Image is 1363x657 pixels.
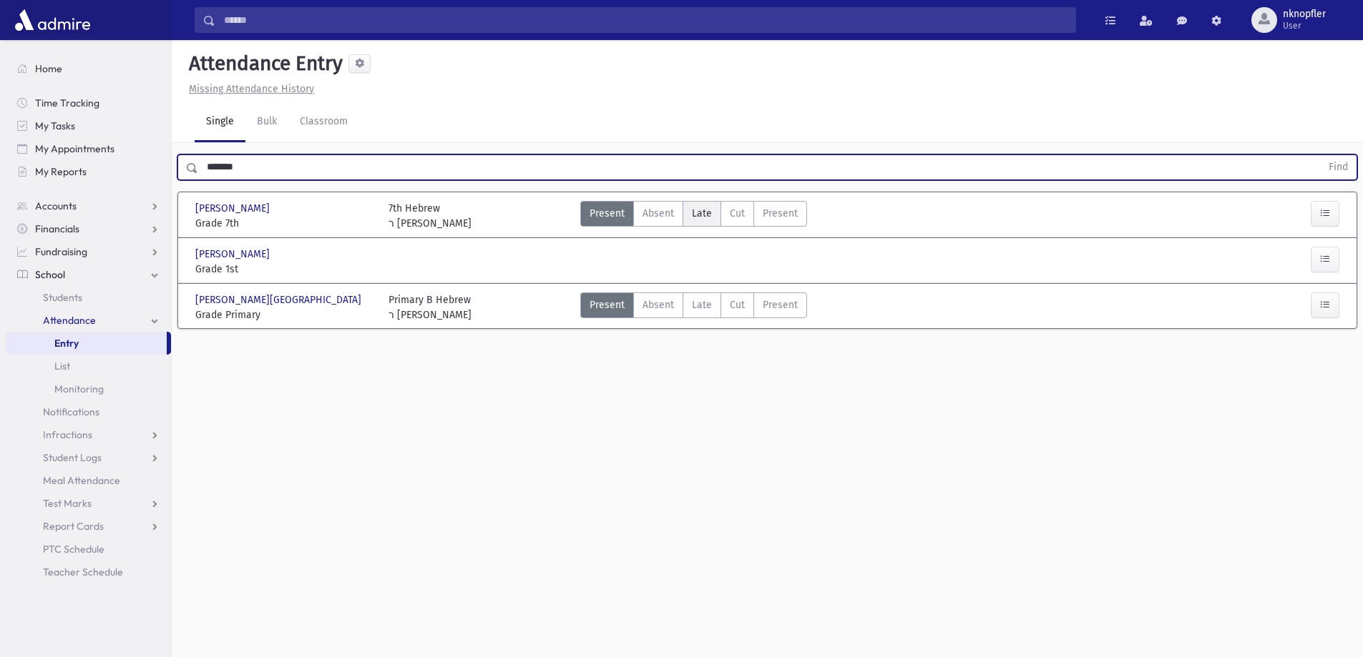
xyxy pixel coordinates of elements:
[1320,155,1357,179] button: Find
[643,297,674,312] span: Absent
[6,217,171,240] a: Financials
[6,538,171,560] a: PTC Schedule
[1283,9,1326,20] span: nknopfler
[11,6,94,34] img: AdmirePro
[35,97,99,109] span: Time Tracking
[6,332,167,355] a: Entry
[6,137,171,160] a: My Appointments
[6,355,171,377] a: List
[643,206,674,221] span: Absent
[183,51,343,76] h5: Attendance Entry
[195,247,273,262] span: [PERSON_NAME]
[6,114,171,137] a: My Tasks
[35,62,62,75] span: Home
[195,216,374,231] span: Grade 7th
[195,292,364,307] span: [PERSON_NAME][GEOGRAPHIC_DATA]
[43,543,104,555] span: PTC Schedule
[763,206,798,221] span: Present
[35,199,77,212] span: Accounts
[183,83,314,95] a: Missing Attendance History
[6,560,171,583] a: Teacher Schedule
[6,160,171,183] a: My Reports
[195,102,245,142] a: Single
[6,446,171,469] a: Student Logs
[590,297,625,312] span: Present
[730,206,745,221] span: Cut
[54,382,104,395] span: Monitoring
[730,297,745,312] span: Cut
[35,142,114,155] span: My Appointments
[43,428,92,441] span: Infractions
[6,194,171,217] a: Accounts
[245,102,288,142] a: Bulk
[43,291,82,304] span: Students
[189,83,314,95] u: Missing Attendance History
[6,263,171,286] a: School
[6,400,171,423] a: Notifications
[6,469,171,492] a: Meal Attendance
[35,245,87,258] span: Fundraising
[389,201,472,231] div: 7th Hebrew ר [PERSON_NAME]
[6,240,171,263] a: Fundraising
[6,309,171,332] a: Attendance
[288,102,359,142] a: Classroom
[43,451,102,464] span: Student Logs
[43,405,99,418] span: Notifications
[6,377,171,400] a: Monitoring
[692,206,712,221] span: Late
[6,515,171,538] a: Report Cards
[35,268,65,281] span: School
[54,360,70,372] span: List
[43,565,123,578] span: Teacher Schedule
[43,520,104,533] span: Report Cards
[6,57,171,80] a: Home
[195,262,374,277] span: Grade 1st
[763,297,798,312] span: Present
[43,497,92,510] span: Test Marks
[580,201,807,231] div: AttTypes
[1283,20,1326,31] span: User
[590,206,625,221] span: Present
[6,92,171,114] a: Time Tracking
[35,119,75,132] span: My Tasks
[6,492,171,515] a: Test Marks
[43,314,96,327] span: Attendance
[54,337,79,350] span: Entry
[195,201,273,216] span: [PERSON_NAME]
[195,307,374,322] span: Grade Primary
[580,292,807,322] div: AttTypes
[6,286,171,309] a: Students
[389,292,472,322] div: Primary B Hebrew ר [PERSON_NAME]
[35,222,79,235] span: Financials
[215,7,1075,33] input: Search
[35,165,87,178] span: My Reports
[43,474,120,487] span: Meal Attendance
[692,297,712,312] span: Late
[6,423,171,446] a: Infractions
